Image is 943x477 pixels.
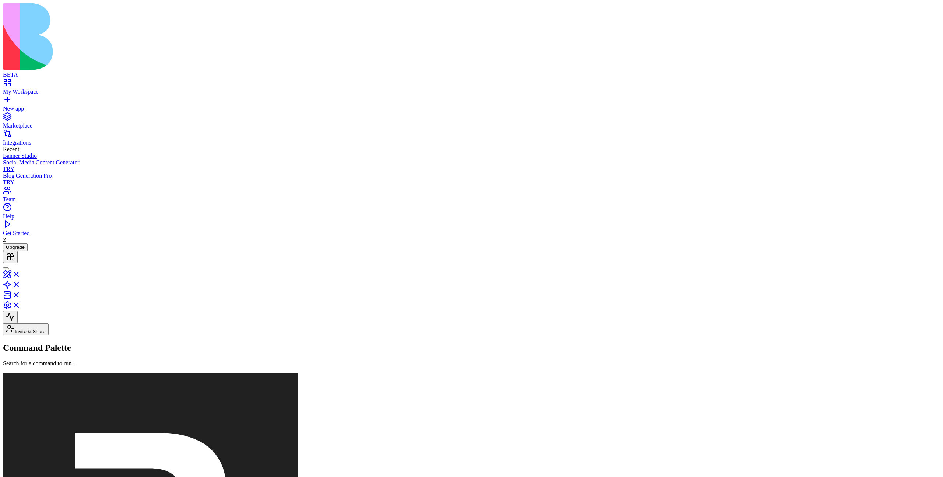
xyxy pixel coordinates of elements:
[3,133,940,146] a: Integrations
[3,122,940,129] div: Marketplace
[3,82,940,95] a: My Workspace
[3,139,940,146] div: Integrations
[3,3,299,70] img: logo
[3,323,49,335] button: Invite & Share
[3,360,940,367] p: Search for a command to run...
[3,99,940,112] a: New app
[3,223,940,237] a: Get Started
[3,72,940,78] div: BETA
[3,237,7,243] span: Z
[3,230,940,237] div: Get Started
[3,173,940,179] div: Blog Generation Pro
[3,159,940,173] a: Social Media Content GeneratorTRY
[3,105,940,112] div: New app
[3,153,940,159] a: Banner Studio
[3,206,940,220] a: Help
[3,65,940,78] a: BETA
[3,179,940,186] div: TRY
[3,88,940,95] div: My Workspace
[3,243,28,251] button: Upgrade
[3,116,940,129] a: Marketplace
[3,196,940,203] div: Team
[3,159,940,166] div: Social Media Content Generator
[3,213,940,220] div: Help
[3,173,940,186] a: Blog Generation ProTRY
[3,166,940,173] div: TRY
[3,244,28,250] a: Upgrade
[3,189,940,203] a: Team
[3,146,19,152] span: Recent
[3,343,940,353] h2: Command Palette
